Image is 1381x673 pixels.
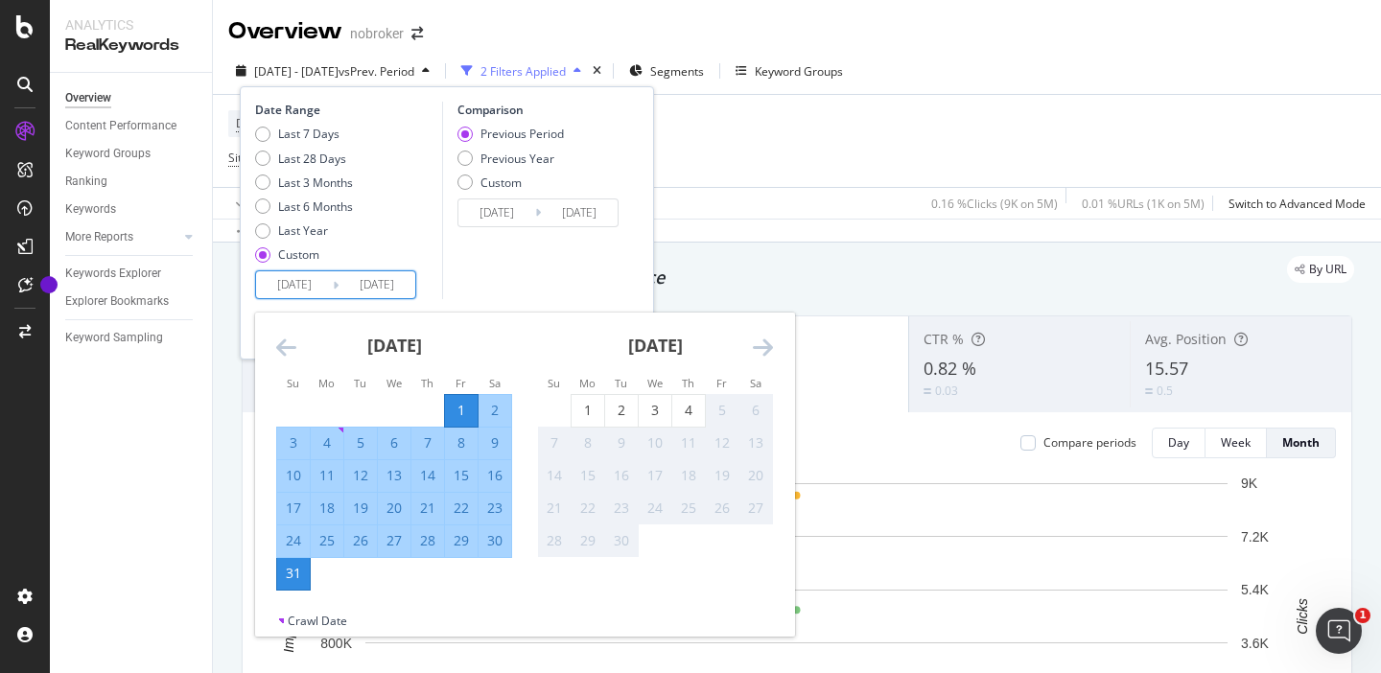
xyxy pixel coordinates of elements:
div: 24 [639,499,671,518]
div: 10 [277,466,310,485]
span: Device [236,115,272,131]
div: More Reports [65,227,133,247]
small: Su [287,376,299,390]
div: Tooltip anchor [40,276,58,293]
div: 25 [311,531,343,550]
td: Not available. Monday, September 15, 2025 [572,459,605,492]
td: Not available. Friday, September 12, 2025 [706,427,739,459]
div: Comparison [457,102,624,118]
div: Previous Period [457,126,564,142]
div: Last 28 Days [255,151,353,167]
button: Segments [621,56,712,86]
div: 6 [378,433,410,453]
div: 9 [605,433,638,453]
div: Custom [457,174,564,191]
small: Th [682,376,694,390]
td: Selected. Saturday, August 2, 2025 [479,394,512,427]
img: Equal [1145,388,1153,394]
td: Selected. Friday, August 29, 2025 [445,524,479,557]
td: Selected. Sunday, August 10, 2025 [277,459,311,492]
div: Day [1168,434,1189,451]
div: times [589,61,605,81]
small: Tu [615,376,627,390]
div: 18 [311,499,343,518]
td: Not available. Saturday, September 20, 2025 [739,459,773,492]
small: Sa [489,376,501,390]
td: Not available. Friday, September 19, 2025 [706,459,739,492]
small: Sa [750,376,761,390]
input: End Date [541,199,618,226]
div: 20 [739,466,772,485]
div: 17 [277,499,310,518]
div: 21 [538,499,571,518]
div: 0.03 [935,383,958,399]
div: 11 [311,466,343,485]
td: Selected. Thursday, August 21, 2025 [411,492,445,524]
button: Apply [228,188,284,219]
button: Week [1205,428,1267,458]
div: Previous Period [480,126,564,142]
div: 16 [605,466,638,485]
a: More Reports [65,227,179,247]
td: Not available. Thursday, September 18, 2025 [672,459,706,492]
button: [DATE] - [DATE]vsPrev. Period [228,56,437,86]
div: Content Performance [65,116,176,136]
td: Not available. Tuesday, September 30, 2025 [605,524,639,557]
div: Previous Year [480,151,554,167]
input: Start Date [458,199,535,226]
td: Not available. Sunday, September 21, 2025 [538,492,572,524]
td: Not available. Wednesday, September 10, 2025 [639,427,672,459]
div: 4 [672,401,705,420]
td: Selected. Tuesday, August 12, 2025 [344,459,378,492]
div: 6 [739,401,772,420]
input: Start Date [256,271,333,298]
div: Last Year [278,222,328,239]
text: 5.4K [1241,582,1269,597]
div: 24 [277,531,310,550]
div: arrow-right-arrow-left [411,27,423,40]
div: 15 [445,466,478,485]
td: Not available. Sunday, September 14, 2025 [538,459,572,492]
div: 20 [378,499,410,518]
td: Choose Tuesday, September 2, 2025 as your check-in date. It’s available. [605,394,639,427]
text: Clicks [1295,598,1310,634]
small: Th [421,376,433,390]
td: Selected. Saturday, August 30, 2025 [479,524,512,557]
td: Selected. Monday, August 4, 2025 [311,427,344,459]
div: 0.01 % URLs ( 1K on 5M ) [1082,196,1205,212]
a: Overview [65,88,199,108]
div: 2 [605,401,638,420]
td: Selected. Friday, August 22, 2025 [445,492,479,524]
a: Content Performance [65,116,199,136]
div: Overview [65,88,111,108]
div: 1 [572,401,604,420]
td: Selected. Monday, August 25, 2025 [311,524,344,557]
div: 4 [311,433,343,453]
div: Overview [228,15,342,48]
td: Selected. Friday, August 8, 2025 [445,427,479,459]
div: Move forward to switch to the next month. [753,336,773,360]
div: 3 [277,433,310,453]
div: 12 [706,433,738,453]
td: Selected. Thursday, August 14, 2025 [411,459,445,492]
div: Last 7 Days [255,126,353,142]
td: Selected. Saturday, August 16, 2025 [479,459,512,492]
div: 8 [445,433,478,453]
td: Selected. Wednesday, August 27, 2025 [378,524,411,557]
td: Selected as end date. Sunday, August 31, 2025 [277,557,311,590]
span: By URL [1309,264,1346,275]
td: Not available. Friday, September 5, 2025 [706,394,739,427]
div: Last 28 Days [278,151,346,167]
td: Selected. Wednesday, August 13, 2025 [378,459,411,492]
div: 13 [739,433,772,453]
div: Last 3 Months [255,174,353,191]
div: 8 [572,433,604,453]
a: Keywords [65,199,199,220]
a: Ranking [65,172,199,192]
td: Choose Thursday, September 4, 2025 as your check-in date. It’s available. [672,394,706,427]
td: Selected. Thursday, August 7, 2025 [411,427,445,459]
strong: [DATE] [628,334,683,357]
div: Switch to Advanced Mode [1229,196,1366,212]
span: Sitemaps [228,150,278,166]
div: Date Range [255,102,437,118]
